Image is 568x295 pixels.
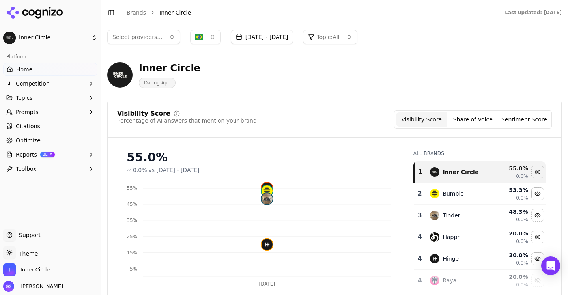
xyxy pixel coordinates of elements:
[262,183,273,194] img: inner circle
[443,255,459,263] div: Hinge
[127,250,137,256] tspan: 15%
[127,218,137,223] tspan: 35%
[16,250,38,257] span: Theme
[117,110,170,117] div: Visibility Score
[17,283,63,290] span: [PERSON_NAME]
[127,234,137,239] tspan: 25%
[531,231,544,243] button: Hide happn data
[531,209,544,222] button: Hide tinder data
[117,117,257,125] div: Percentage of AI answers that mention your brand
[112,33,163,41] span: Select providers...
[127,185,137,191] tspan: 55%
[531,166,544,178] button: Hide inner circle data
[495,164,528,172] div: 55.0 %
[3,120,97,133] a: Citations
[505,9,562,16] div: Last updated: [DATE]
[40,152,55,157] span: BETA
[495,208,528,216] div: 48.3 %
[16,151,37,159] span: Reports
[3,281,14,292] img: Gustavo Sivadon
[531,252,544,265] button: Hide hinge data
[396,112,447,127] button: Visibility Score
[139,62,200,75] div: Inner Circle
[495,251,528,259] div: 20.0 %
[3,32,16,44] img: Inner Circle
[139,78,176,88] span: Dating App
[3,281,63,292] button: Open user button
[430,276,439,285] img: raya
[430,167,439,177] img: inner circle
[3,77,97,90] button: Competition
[495,230,528,237] div: 20.0 %
[133,166,147,174] span: 0.0%
[3,91,97,104] button: Topics
[259,281,275,287] tspan: [DATE]
[417,232,422,242] div: 4
[541,256,560,275] div: Open Intercom Messenger
[19,34,88,41] span: Inner Circle
[16,231,41,239] span: Support
[430,211,439,220] img: tinder
[414,183,546,205] tr: 2bumbleBumble53.3%0.0%Hide bumble data
[417,189,422,198] div: 2
[430,254,439,263] img: hinge
[107,62,133,88] img: Inner Circle
[495,273,528,281] div: 20.0 %
[516,260,528,266] span: 0.0%
[262,193,273,204] img: tinder
[16,136,41,144] span: Optimize
[3,134,97,147] a: Optimize
[417,276,422,285] div: 4
[430,189,439,198] img: bumble
[3,263,50,276] button: Open organization switcher
[516,217,528,223] span: 0.0%
[127,202,137,207] tspan: 45%
[127,9,489,17] nav: breadcrumb
[3,148,97,161] button: ReportsBETA
[499,112,550,127] button: Sentiment Score
[443,233,461,241] div: Happn
[16,65,32,73] span: Home
[414,248,546,270] tr: 4hingeHinge20.0%0.0%Hide hinge data
[516,282,528,288] span: 0.0%
[16,80,50,88] span: Competition
[262,239,273,250] img: hinge
[414,270,546,291] tr: 4rayaRaya20.0%0.0%Show raya data
[418,167,422,177] div: 1
[231,30,293,44] button: [DATE] - [DATE]
[414,161,546,183] tr: 1inner circleInner Circle55.0%0.0%Hide inner circle data
[414,226,546,248] tr: 4happnHappn20.0%0.0%Hide happn data
[417,254,422,263] div: 4
[16,122,40,130] span: Citations
[159,9,191,17] span: Inner Circle
[447,112,499,127] button: Share of Voice
[417,211,422,220] div: 3
[430,232,439,242] img: happn
[16,165,37,173] span: Toolbox
[262,185,273,196] img: bumble
[3,106,97,118] button: Prompts
[443,168,478,176] div: Inner Circle
[443,211,460,219] div: Tinder
[414,205,546,226] tr: 3tinderTinder48.3%0.0%Hide tinder data
[149,166,200,174] span: vs [DATE] - [DATE]
[495,186,528,194] div: 53.3 %
[21,266,50,273] span: Inner Circle
[127,150,398,164] div: 55.0%
[413,150,546,157] div: All Brands
[317,33,339,41] span: Topic: All
[443,190,464,198] div: Bumble
[3,263,16,276] img: Inner Circle
[443,276,456,284] div: Raya
[195,33,203,41] img: Brazil
[516,195,528,201] span: 0.0%
[3,50,97,63] div: Platform
[130,266,137,272] tspan: 5%
[3,162,97,175] button: Toolbox
[16,94,33,102] span: Topics
[127,9,146,16] a: Brands
[3,63,97,76] a: Home
[531,274,544,287] button: Show raya data
[531,187,544,200] button: Hide bumble data
[16,108,39,116] span: Prompts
